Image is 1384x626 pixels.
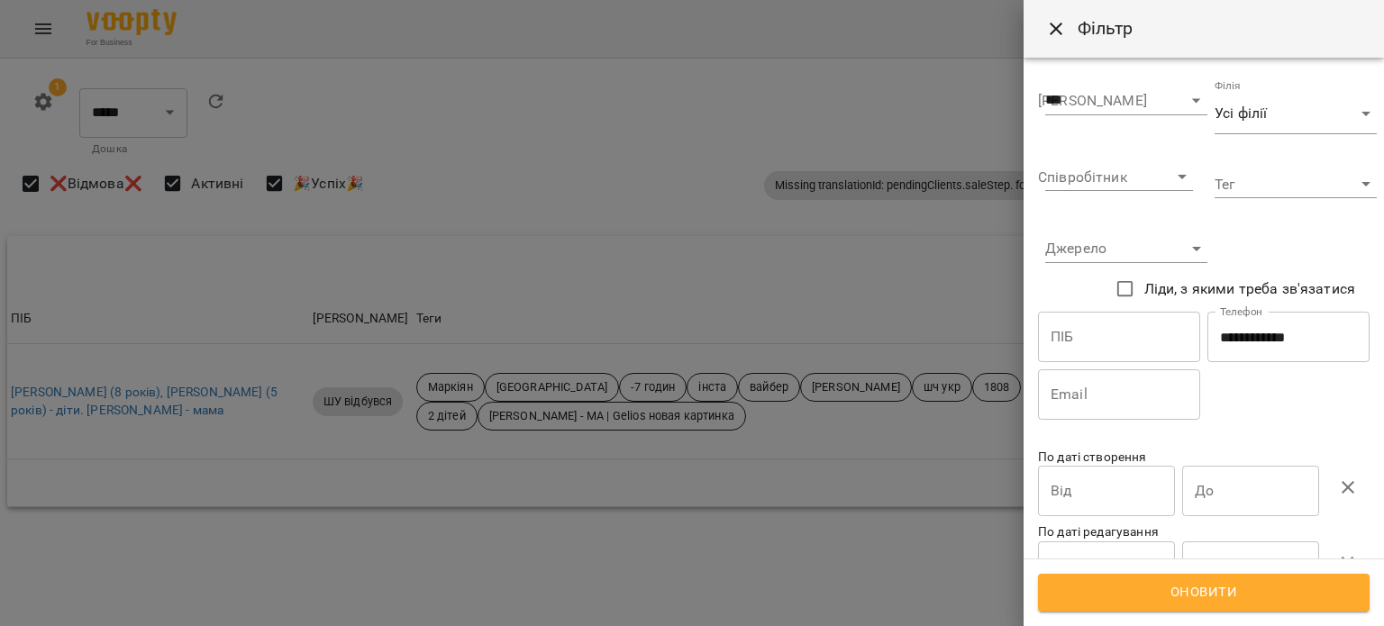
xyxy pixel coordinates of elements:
[1034,7,1078,50] button: Close
[1215,103,1355,124] span: Усі філії
[1038,574,1370,612] button: Оновити
[1215,94,1377,134] div: Усі філії
[1078,14,1362,42] h6: Фільтр
[1038,523,1370,541] p: По даті редагування
[1038,170,1127,185] label: Співробітник
[1144,278,1355,300] span: Ліди, з якими треба зв'язатися
[1215,81,1241,92] label: Філія
[1038,94,1147,108] label: [PERSON_NAME]
[1038,449,1370,467] p: По даті створення
[1058,581,1350,604] span: Оновити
